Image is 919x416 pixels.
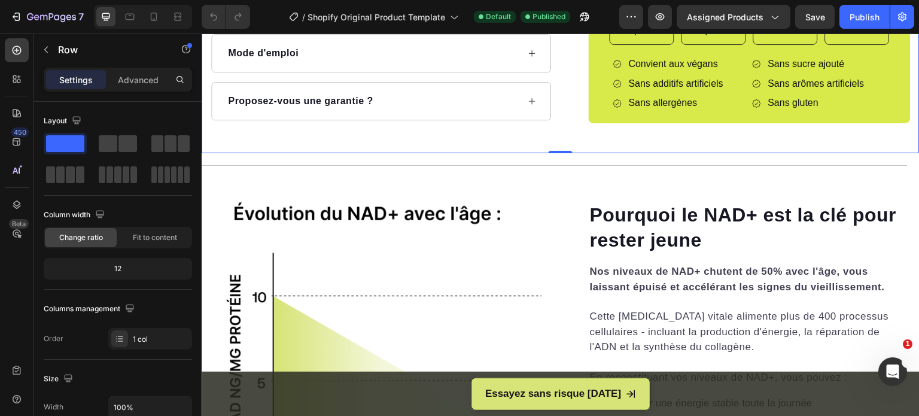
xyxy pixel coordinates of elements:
strong: Essayez sans risque [DATE] [284,354,419,366]
span: Default [486,11,511,22]
p: Sans gluten [567,63,663,76]
div: Undo/Redo [202,5,250,29]
iframe: Design area [202,34,919,416]
div: Beta [9,219,29,229]
span: 1 [903,339,912,349]
span: Change ratio [59,232,103,243]
button: Assigned Products [677,5,790,29]
iframe: Intercom live chat [878,357,907,386]
p: Settings [59,74,93,86]
div: Publish [850,11,880,23]
p: 7 [78,10,84,24]
div: Size [44,371,75,387]
div: 1 col [133,334,189,345]
p: Row [58,42,160,57]
button: 7 [5,5,89,29]
div: Layout [44,113,84,129]
p: Nos niveaux de NAD+ chutent de 50% avec l'âge, vous laissant épuisé et accélérant les signes du v... [388,230,708,261]
p: En reconstituant vos niveaux de NAD+, vous pouvez : [388,336,708,352]
span: Fit to content [133,232,177,243]
span: Shopify Original Product Template [308,11,445,23]
div: Columns management [44,301,137,317]
div: 12 [46,260,190,277]
a: Essayez sans risque [DATE] [269,344,449,377]
p: Sans sucre ajouté [567,25,663,37]
button: Save [795,5,835,29]
div: Order [44,333,63,344]
p: Sans allergènes [427,63,522,76]
div: 450 [11,127,29,137]
div: Column width [44,207,107,223]
div: Width [44,402,63,412]
span: Published [532,11,565,22]
button: Publish [839,5,890,29]
p: Cette [MEDICAL_DATA] vitale alimente plus de 400 processus cellulaires - incluant la production d... [388,275,708,321]
span: Save [805,12,825,22]
span: / [302,11,305,23]
span: Assigned Products [687,11,763,23]
h2: Pourquoi le NAD+ est la clé pour rester jeune [387,168,709,220]
p: Sans arômes artificiels [567,44,663,57]
p: Sans additifs artificiels [427,44,522,57]
p: Advanced [118,74,159,86]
